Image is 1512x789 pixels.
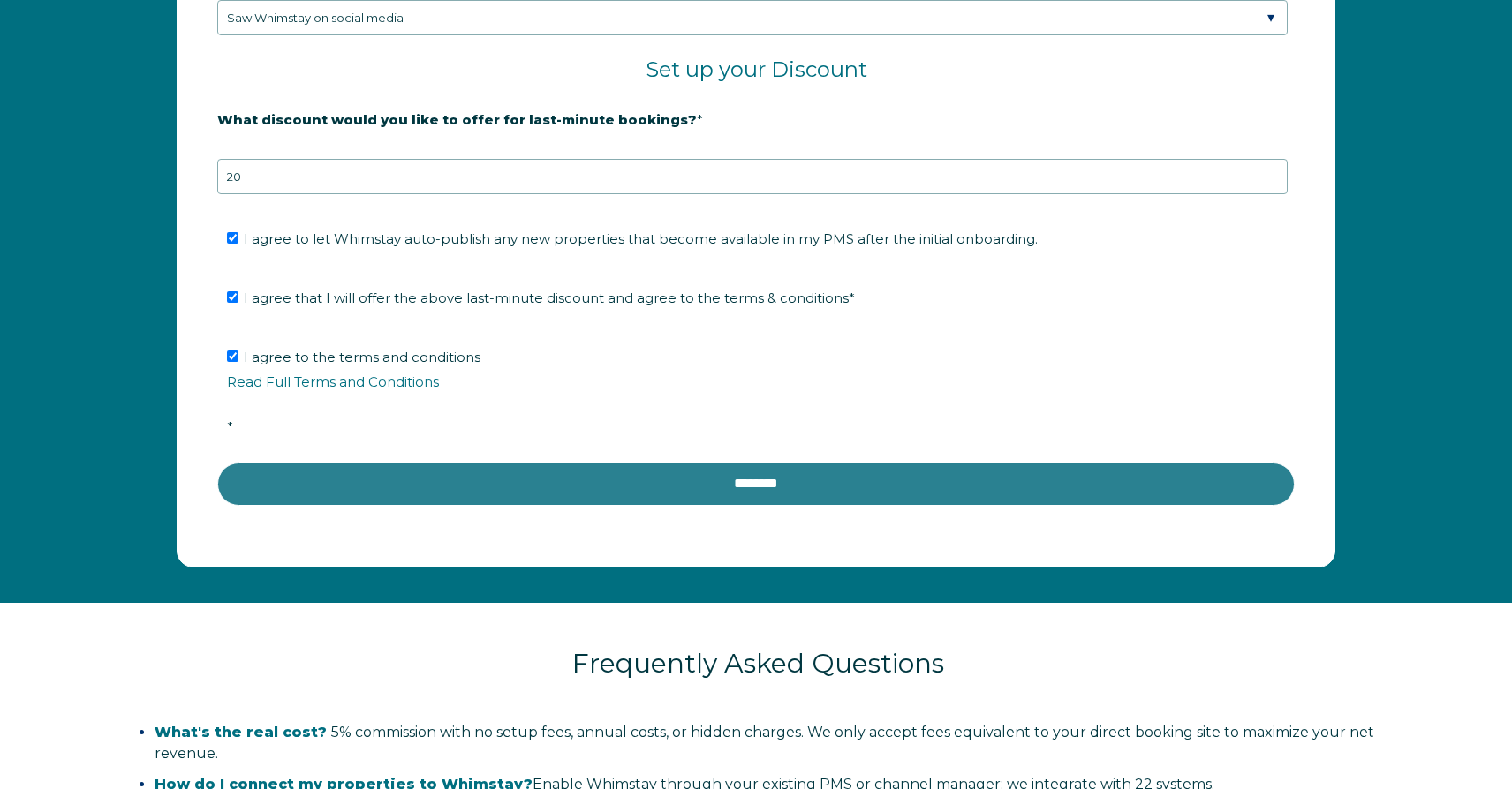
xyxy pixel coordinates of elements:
[227,373,439,390] a: Read Full Terms and Conditions
[155,724,327,740] span: What's the real cost?
[646,56,867,82] span: Set up your Discount
[227,232,238,244] input: I agree to let Whimstay auto-publish any new properties that become available in my PMS after the...
[217,111,697,128] strong: What discount would you like to offer for last-minute bookings?
[227,350,238,362] input: I agree to the terms and conditionsRead Full Terms and Conditions*
[572,647,944,680] span: Frequently Asked Questions
[244,230,1038,247] span: I agree to let Whimstay auto-publish any new properties that become available in my PMS after the...
[227,291,238,303] input: I agree that I will offer the above last-minute discount and agree to the terms & conditions*
[244,289,855,306] span: I agree that I will offer the above last-minute discount and agree to the terms & conditions
[217,141,494,157] strong: 20% is recommended, minimum of 10%
[155,724,1374,762] span: 5% commission with no setup fees, annual costs, or hidden charges. We only accept fees equivalent...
